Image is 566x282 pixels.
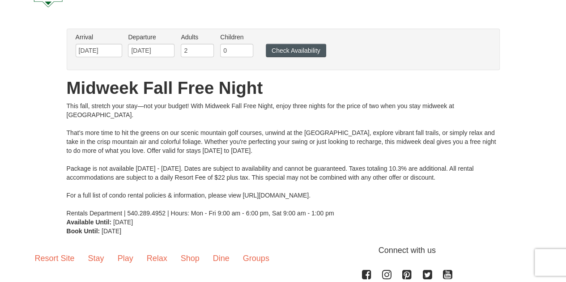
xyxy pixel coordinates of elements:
[67,219,112,226] strong: Available Until:
[220,33,253,42] label: Children
[174,244,206,272] a: Shop
[128,33,174,42] label: Departure
[28,244,81,272] a: Resort Site
[67,227,100,235] strong: Book Until:
[81,244,111,272] a: Stay
[102,227,121,235] span: [DATE]
[266,44,326,57] button: Check Availability
[76,33,122,42] label: Arrival
[113,219,133,226] span: [DATE]
[28,244,538,257] p: Connect with us
[181,33,214,42] label: Adults
[236,244,276,272] a: Groups
[111,244,140,272] a: Play
[67,79,500,97] h1: Midweek Fall Free Night
[67,101,500,218] div: This fall, stretch your stay—not your budget! With Midweek Fall Free Night, enjoy three nights fo...
[206,244,236,272] a: Dine
[140,244,174,272] a: Relax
